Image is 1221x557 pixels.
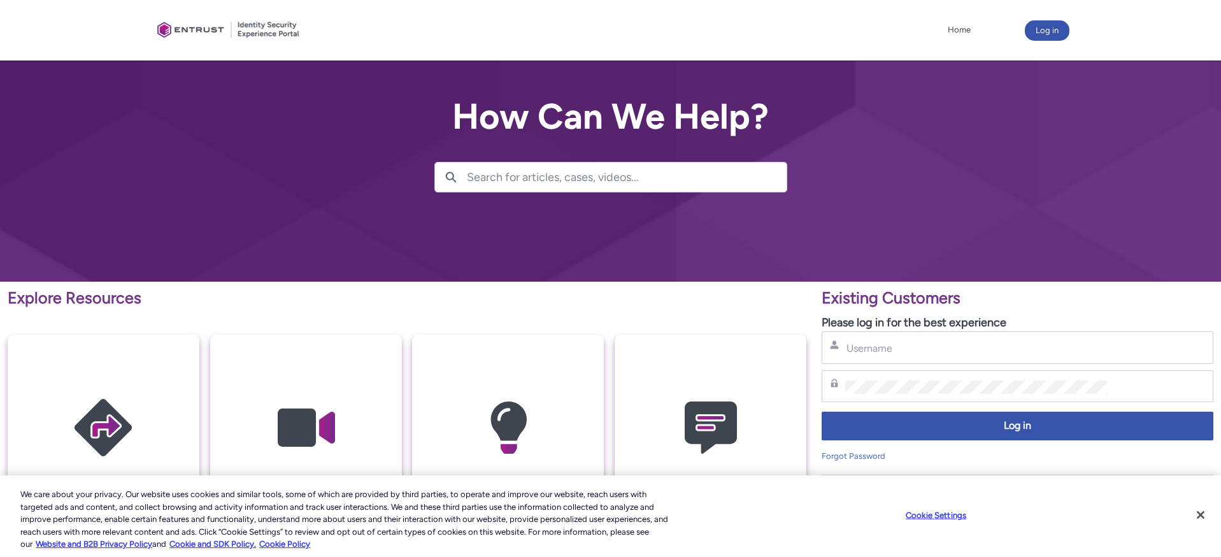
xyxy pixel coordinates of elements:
img: Contact Support [650,359,771,496]
input: Search for articles, cases, videos... [467,163,787,192]
div: We care about your privacy. Our website uses cookies and similar tools, some of which are provide... [20,488,671,551]
button: Log in [1025,20,1069,41]
span: Log in [830,419,1205,433]
img: Getting Started [43,359,164,496]
button: Search [435,163,467,192]
button: Close [1187,501,1215,529]
a: Cookie Policy [259,539,310,549]
a: Home [945,20,974,40]
img: Video Guides [245,359,366,496]
button: Log in [822,412,1213,440]
p: Existing Customers [822,286,1213,310]
h2: How Can We Help? [434,97,787,136]
input: Username [845,342,1108,355]
a: Forgot Password [822,451,885,461]
a: Cookie and SDK Policy. [169,539,256,549]
button: Cookie Settings [896,503,976,528]
p: Explore Resources [8,286,806,310]
img: Knowledge Articles [448,359,569,496]
p: Please log in for the best experience [822,314,1213,331]
a: More information about our cookie policy., opens in a new tab [36,539,152,549]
